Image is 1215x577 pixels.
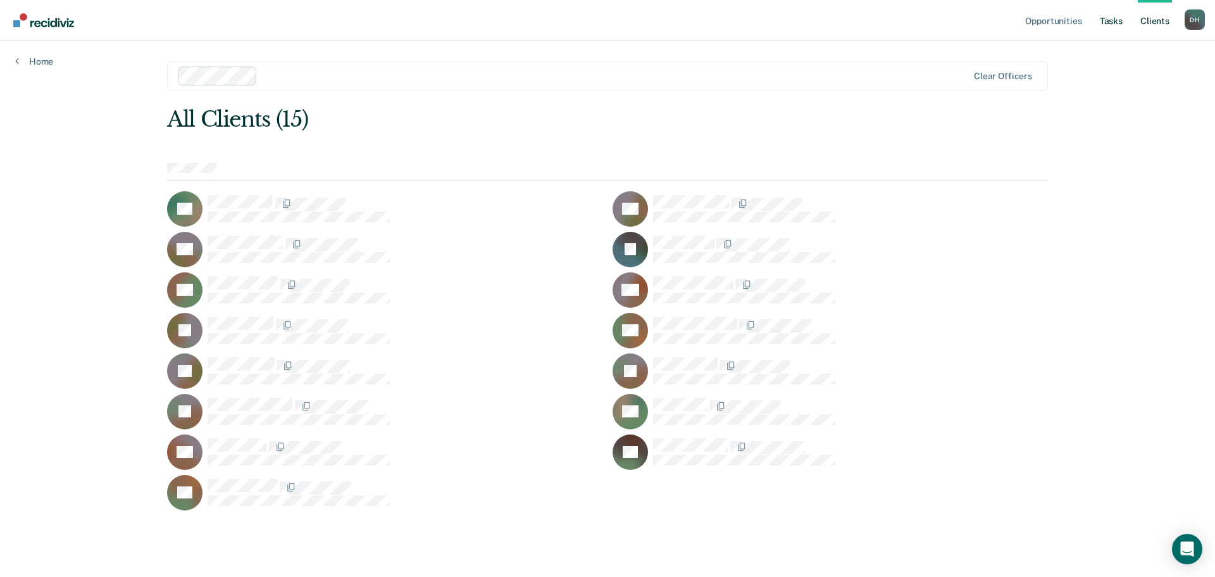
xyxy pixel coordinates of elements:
[1185,10,1205,30] div: D H
[13,13,74,27] img: Recidiviz
[167,106,872,132] div: All Clients (15)
[1185,10,1205,30] button: Profile dropdown button
[1172,534,1202,564] div: Open Intercom Messenger
[15,56,53,67] a: Home
[974,71,1032,82] div: Clear officers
